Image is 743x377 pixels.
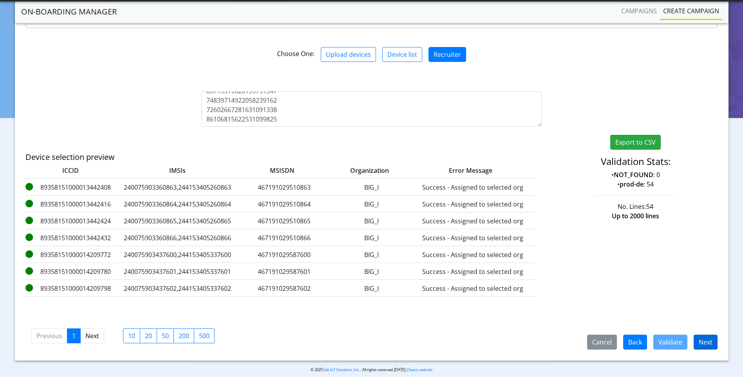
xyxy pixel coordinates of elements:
[25,152,487,162] h5: Device selection preview
[239,183,329,192] label: 467191029510863
[119,233,236,243] label: 240075903360866,244153405260866
[548,202,723,211] div: No. Lines:
[119,199,236,209] label: 240075903360864,244153405260864
[119,183,236,192] label: 240075903360863,244153405260863
[239,233,329,243] label: 467191029510866
[646,202,653,211] span: 54
[333,233,411,243] label: BIG_I
[239,199,329,209] label: 467191029510864
[21,4,117,20] a: On-Boarding Manager
[25,216,116,226] label: 89358151000013442424
[623,335,647,350] button: Back
[80,328,104,343] a: Next
[239,267,329,276] label: 467191029587601
[239,250,329,259] label: 467191029587600
[414,233,531,243] label: Success - Assigned to selected org
[25,183,116,192] label: 89358151000013442408
[119,284,236,293] label: 240075903437602,244153405337602
[119,250,236,259] label: 240075903437600,244153405337600
[123,328,140,343] label: 10
[333,250,411,259] label: BIG_I
[618,3,660,19] a: Campaigns
[119,267,236,276] label: 240075903437601,244153405337601
[322,367,360,372] a: Telit IoT Solutions, Inc.
[67,328,81,343] a: 1
[317,166,395,175] label: Organization
[414,250,531,259] label: Success - Assigned to selected org
[414,267,531,276] label: Success - Assigned to selected org
[333,284,411,293] label: BIG_I
[157,328,174,343] label: 50
[333,267,411,276] label: BIG_I
[25,166,116,175] label: ICCID
[694,335,718,350] button: Next
[660,3,722,19] a: Create campaign
[277,49,315,58] span: Choose One:
[414,183,531,192] label: Success - Assigned to selected org
[610,135,661,150] button: Export to CSV
[333,199,411,209] label: BIG_I
[553,170,718,179] p: • : 0
[192,367,551,373] p: © 2025 . All rights reserved.[DATE] |
[239,216,329,226] label: 467191029510865
[587,335,617,350] button: Cancel
[140,328,157,343] label: 20
[614,170,653,179] strong: NOT_FOUND
[119,216,236,226] label: 240075903360865,244153405260865
[653,335,687,350] button: Validate
[25,199,116,209] label: 89358151000013442416
[398,166,516,175] label: Error Message
[25,284,116,293] label: 89358151000014209798
[333,216,411,226] label: BIG_I
[414,216,531,226] label: Success - Assigned to selected org
[321,47,376,62] button: Upload devices
[382,47,422,62] button: Device list
[548,211,723,221] div: Up to 2000 lines
[620,180,644,188] strong: prod-de
[428,47,466,62] button: Recruiter
[414,199,531,209] label: Success - Assigned to selected org
[239,166,314,175] label: MSISDN
[194,328,215,343] label: 500
[333,183,411,192] label: BIG_I
[25,250,116,259] label: 89358151000014209772
[174,328,194,343] label: 200
[25,267,116,276] label: 89358151000014209780
[553,156,718,167] h4: Validation Stats:
[408,367,432,372] a: Status website
[25,233,116,243] label: 89358151000013442432
[553,179,718,189] p: • : 54
[414,284,531,293] label: Success - Assigned to selected org
[119,166,236,175] label: IMSIs
[239,284,329,293] label: 467191029587602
